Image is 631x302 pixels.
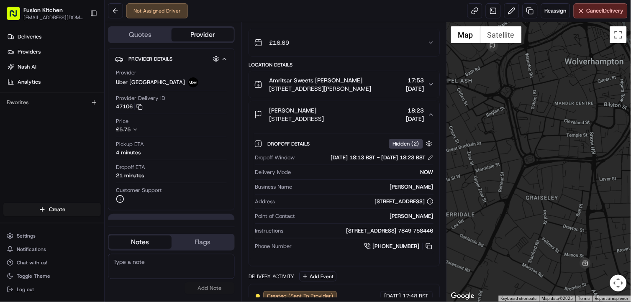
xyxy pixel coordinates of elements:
span: Notifications [17,246,46,253]
button: Start new chat [142,82,152,92]
button: Quotes [109,28,172,41]
img: 1724597045416-56b7ee45-8013-43a0-a6f9-03cb97ddad50 [18,80,33,95]
div: Favorites [3,96,101,109]
span: Klarizel Pensader [26,130,69,136]
div: Start new chat [38,80,137,88]
a: Open this area in Google Maps (opens a new window) [449,291,477,302]
button: Hidden (2) [389,138,434,149]
span: Log out [17,286,34,293]
div: Delivery Activity [249,273,294,280]
span: API Documentation [79,187,134,195]
span: Chat with us! [17,259,47,266]
span: 17:53 [406,76,424,84]
span: Cancel Delivery [587,7,624,15]
a: 💻API Documentation [67,184,138,199]
button: Amritsar Sweets [PERSON_NAME][STREET_ADDRESS][PERSON_NAME]17:53[DATE] [249,71,439,98]
button: Fusion Kitchen[EMAIL_ADDRESS][DOMAIN_NAME] [3,3,87,23]
button: £5.75 [116,126,190,133]
span: £5.75 [116,126,131,133]
span: Reassign [545,7,567,15]
button: Create [3,203,101,216]
div: 📗 [8,188,15,195]
div: 💻 [71,188,77,195]
button: [EMAIL_ADDRESS][DOMAIN_NAME] [23,14,83,21]
span: [DATE] [384,292,401,300]
span: Hidden ( 2 ) [392,140,419,148]
button: Chat with us! [3,257,101,269]
span: [PERSON_NAME] [PERSON_NAME] [26,152,111,159]
span: Analytics [18,78,41,86]
span: Uber [GEOGRAPHIC_DATA] [116,79,185,86]
button: Flags [172,235,234,249]
div: NOW [294,169,433,176]
span: [STREET_ADDRESS][PERSON_NAME] [269,84,371,93]
span: [DATE] [406,84,424,93]
button: Show street map [451,26,480,43]
img: 1736555255976-a54dd68f-1ca7-489b-9aae-adbdc363a1c4 [17,153,23,159]
button: Log out [3,284,101,295]
span: Toggle Theme [17,273,50,279]
span: Dropoff Window [255,154,295,161]
button: Map camera controls [610,275,627,292]
span: Business Name [255,183,292,191]
div: 21 minutes [116,172,144,179]
span: Map data ©2025 [542,296,573,301]
span: Fusion Kitchen [23,6,63,14]
img: 1736555255976-a54dd68f-1ca7-489b-9aae-adbdc363a1c4 [8,80,23,95]
span: [DATE] [117,152,134,159]
button: Notifications [3,243,101,255]
span: Provider Delivery ID [116,95,165,102]
span: [STREET_ADDRESS] [269,115,324,123]
span: [PHONE_NUMBER] [372,243,420,250]
div: [PERSON_NAME] [298,212,433,220]
span: Instructions [255,227,283,235]
span: Provider [116,69,136,77]
a: Providers [3,45,104,59]
div: We're available if you need us! [38,88,115,95]
span: Dropoff ETA [116,164,145,171]
button: Toggle fullscreen view [610,26,627,43]
span: Pickup ETA [116,141,144,148]
a: Report a map error [595,296,628,301]
span: Address [255,198,275,205]
span: Created (Sent To Provider) [267,292,333,300]
a: Deliveries [3,30,104,44]
a: 📗Knowledge Base [5,184,67,199]
span: [DATE] [75,130,92,136]
span: [DATE] [406,115,424,123]
a: Analytics [3,75,104,89]
div: [STREET_ADDRESS] [374,198,433,205]
img: Klarizel Pensader [8,122,22,135]
button: £16.69 [249,29,439,56]
img: Google [449,291,477,302]
span: Phone Number [255,243,292,250]
button: [PERSON_NAME][STREET_ADDRESS]18:23[DATE] [249,101,439,128]
button: Keyboard shortcuts [501,296,537,302]
span: Create [49,206,65,213]
a: Nash AI [3,60,104,74]
img: Joana Marie Avellanoza [8,144,22,158]
p: Welcome 👋 [8,33,152,47]
button: Toggle Theme [3,270,101,282]
a: Terms (opens in new tab) [578,296,590,301]
a: [PHONE_NUMBER] [364,242,433,251]
span: • [71,130,74,136]
span: Price [116,118,128,125]
input: Clear [22,54,138,63]
img: 1736555255976-a54dd68f-1ca7-489b-9aae-adbdc363a1c4 [17,130,23,137]
span: • [113,152,115,159]
span: 18:23 [406,106,424,115]
span: Pylon [83,207,101,214]
button: CancelDelivery [574,3,628,18]
div: [STREET_ADDRESS] 7849 758446 [287,227,433,235]
span: [PERSON_NAME] [269,106,316,115]
span: Provider Details [128,56,172,62]
div: Location Details [249,61,440,68]
span: 17:48 BST [403,292,429,300]
button: 47106 [116,103,143,110]
button: Provider [172,28,234,41]
span: Delivery Mode [255,169,291,176]
span: Dropoff Details [267,141,311,147]
div: [DATE] 18:13 BST - [DATE] 18:23 BST [331,154,433,161]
